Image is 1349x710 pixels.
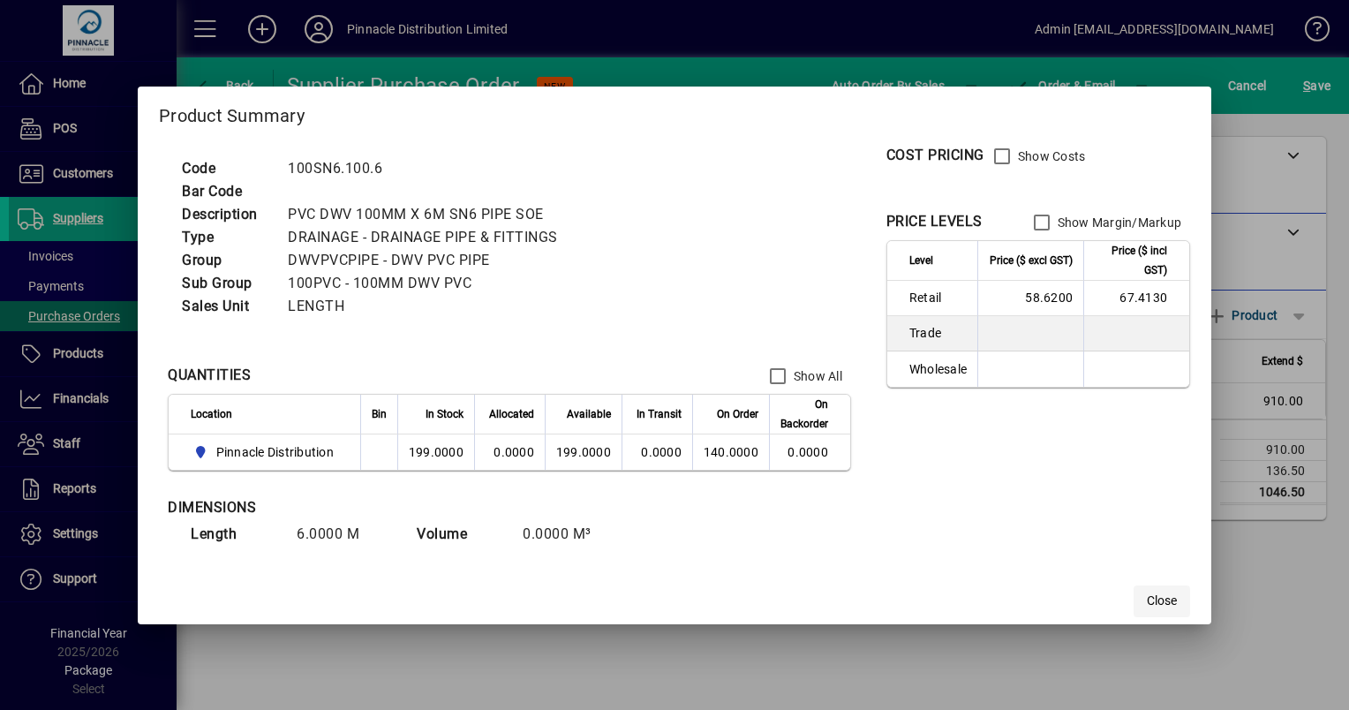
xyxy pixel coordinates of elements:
[279,295,579,318] td: LENGTH
[717,404,758,424] span: On Order
[173,272,279,295] td: Sub Group
[397,434,474,470] td: 199.0000
[279,203,579,226] td: PVC DWV 100MM X 6M SN6 PIPE SOE
[990,251,1073,270] span: Price ($ excl GST)
[173,203,279,226] td: Description
[279,226,579,249] td: DRAINAGE - DRAINAGE PIPE & FITTINGS
[168,497,609,518] div: DIMENSIONS
[545,434,622,470] td: 199.0000
[886,211,983,232] div: PRICE LEVELS
[641,445,682,459] span: 0.0000
[1014,147,1086,165] label: Show Costs
[1083,281,1189,316] td: 67.4130
[191,404,232,424] span: Location
[182,523,288,546] td: Length
[279,249,579,272] td: DWVPVCPIPE - DWV PVC PIPE
[191,442,341,463] span: Pinnacle Distribution
[173,157,279,180] td: Code
[909,324,967,342] span: Trade
[168,365,251,386] div: QUANTITIES
[909,251,933,270] span: Level
[372,404,387,424] span: Bin
[909,289,967,306] span: Retail
[1147,592,1177,610] span: Close
[216,443,334,461] span: Pinnacle Distribution
[567,404,611,424] span: Available
[780,395,828,434] span: On Backorder
[977,281,1083,316] td: 58.6200
[408,523,514,546] td: Volume
[173,226,279,249] td: Type
[489,404,534,424] span: Allocated
[279,272,579,295] td: 100PVC - 100MM DWV PVC
[279,157,579,180] td: 100SN6.100.6
[138,87,1211,138] h2: Product Summary
[173,180,279,203] td: Bar Code
[288,523,394,546] td: 6.0000 M
[637,404,682,424] span: In Transit
[173,249,279,272] td: Group
[426,404,463,424] span: In Stock
[1134,585,1190,617] button: Close
[909,360,967,378] span: Wholesale
[886,145,984,166] div: COST PRICING
[790,367,842,385] label: Show All
[474,434,545,470] td: 0.0000
[1054,214,1182,231] label: Show Margin/Markup
[704,445,758,459] span: 140.0000
[1095,241,1167,280] span: Price ($ incl GST)
[173,295,279,318] td: Sales Unit
[514,523,620,546] td: 0.0000 M³
[769,434,850,470] td: 0.0000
